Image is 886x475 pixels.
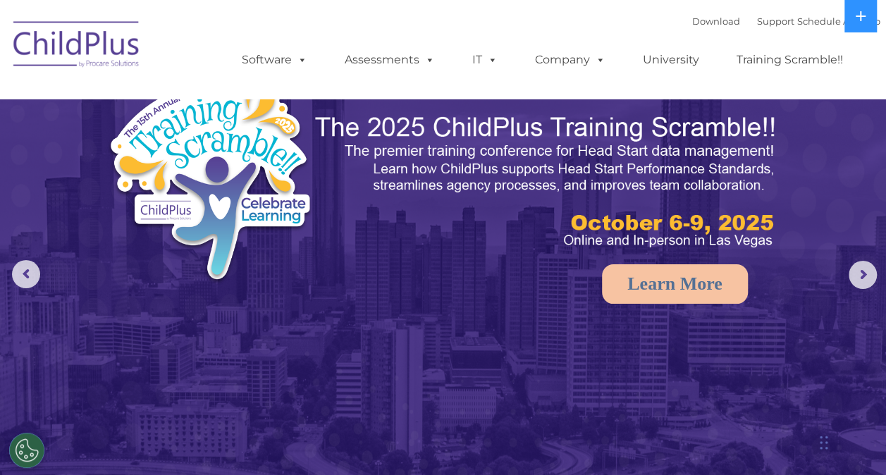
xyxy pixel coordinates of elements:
[331,46,449,74] a: Assessments
[692,16,880,27] font: |
[692,16,740,27] a: Download
[602,264,748,304] a: Learn More
[797,16,880,27] a: Schedule A Demo
[757,16,794,27] a: Support
[521,46,620,74] a: Company
[820,421,828,464] div: Drag
[656,323,886,475] iframe: Chat Widget
[722,46,857,74] a: Training Scramble!!
[6,11,147,82] img: ChildPlus by Procare Solutions
[228,46,321,74] a: Software
[196,93,239,104] span: Last name
[9,433,44,468] button: Cookies Settings
[196,151,256,161] span: Phone number
[629,46,713,74] a: University
[458,46,512,74] a: IT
